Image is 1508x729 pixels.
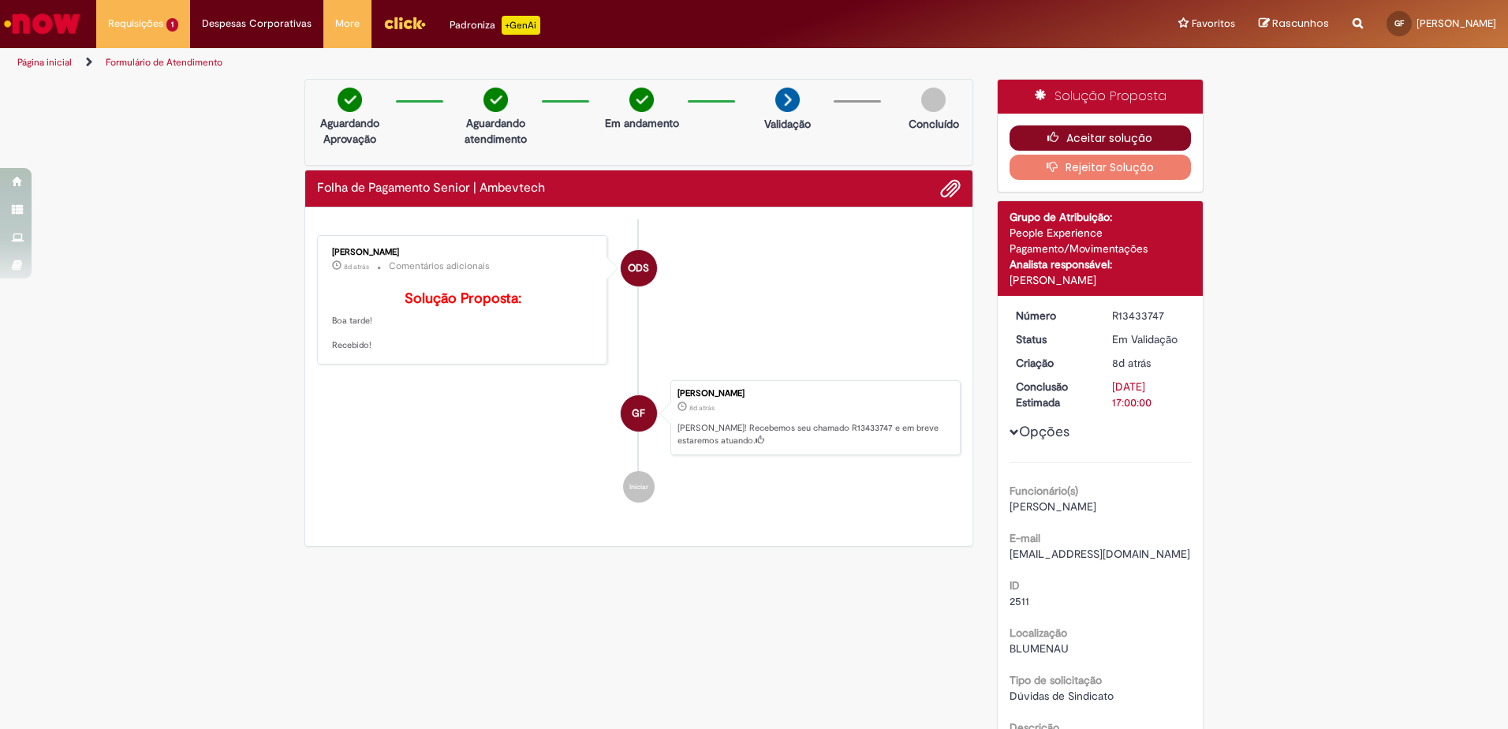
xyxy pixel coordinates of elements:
[317,181,545,196] h2: Folha de Pagamento Senior | Ambevtech Histórico de tíquete
[483,88,508,112] img: check-circle-green.png
[1010,499,1096,514] span: [PERSON_NAME]
[317,219,961,519] ul: Histórico de tíquete
[1417,17,1496,30] span: [PERSON_NAME]
[632,394,645,432] span: GF
[998,80,1204,114] div: Solução Proposta
[338,88,362,112] img: check-circle-green.png
[106,56,222,69] a: Formulário de Atendimento
[502,16,540,35] p: +GenAi
[621,250,657,286] div: Osvaldo da Silva Neto
[629,88,654,112] img: check-circle-green.png
[1010,256,1192,272] div: Analista responsável:
[1010,272,1192,288] div: [PERSON_NAME]
[1010,225,1192,256] div: People Experience Pagamento/Movimentações
[1010,531,1040,545] b: E-mail
[1010,209,1192,225] div: Grupo de Atribuição:
[12,48,994,77] ul: Trilhas de página
[1010,155,1192,180] button: Rejeitar Solução
[312,115,388,147] p: Aguardando Aprovação
[1010,484,1078,498] b: Funcionário(s)
[689,403,715,413] span: 8d atrás
[1272,16,1329,31] span: Rascunhos
[1394,18,1404,28] span: GF
[1112,355,1185,371] div: 20/08/2025 17:08:02
[1112,356,1151,370] time: 20/08/2025 17:08:02
[940,178,961,199] button: Adicionar anexos
[1112,331,1185,347] div: Em Validação
[1112,379,1185,410] div: [DATE] 17:00:00
[202,16,312,32] span: Despesas Corporativas
[335,16,360,32] span: More
[1112,356,1151,370] span: 8d atrás
[1010,125,1192,151] button: Aceitar solução
[775,88,800,112] img: arrow-next.png
[317,380,961,456] li: Givago Fritzen
[677,422,952,447] p: [PERSON_NAME]! Recebemos seu chamado R13433747 e em breve estaremos atuando.
[1004,355,1101,371] dt: Criação
[1010,594,1029,608] span: 2511
[450,16,540,35] div: Padroniza
[457,115,534,147] p: Aguardando atendimento
[344,262,369,271] time: 20/08/2025 17:13:01
[2,8,83,39] img: ServiceNow
[1192,16,1235,32] span: Favoritos
[1112,308,1185,323] div: R13433747
[1004,308,1101,323] dt: Número
[1010,641,1069,656] span: BLUMENAU
[1010,578,1020,593] b: ID
[921,88,946,112] img: img-circle-grey.png
[764,116,811,132] p: Validação
[1010,626,1067,640] b: Localização
[628,249,649,287] span: ODS
[1004,331,1101,347] dt: Status
[383,11,426,35] img: click_logo_yellow_360x200.png
[1004,379,1101,410] dt: Conclusão Estimada
[605,115,679,131] p: Em andamento
[909,116,959,132] p: Concluído
[332,248,595,257] div: [PERSON_NAME]
[1010,673,1102,687] b: Tipo de solicitação
[405,290,521,308] b: Solução Proposta:
[108,16,163,32] span: Requisições
[1010,547,1190,561] span: [EMAIL_ADDRESS][DOMAIN_NAME]
[677,389,952,398] div: [PERSON_NAME]
[166,18,178,32] span: 1
[17,56,72,69] a: Página inicial
[1259,17,1329,32] a: Rascunhos
[1010,689,1114,703] span: Dúvidas de Sindicato
[621,395,657,432] div: Givago Fritzen
[389,260,490,273] small: Comentários adicionais
[332,291,595,352] p: Boa tarde! Recebido!
[344,262,369,271] span: 8d atrás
